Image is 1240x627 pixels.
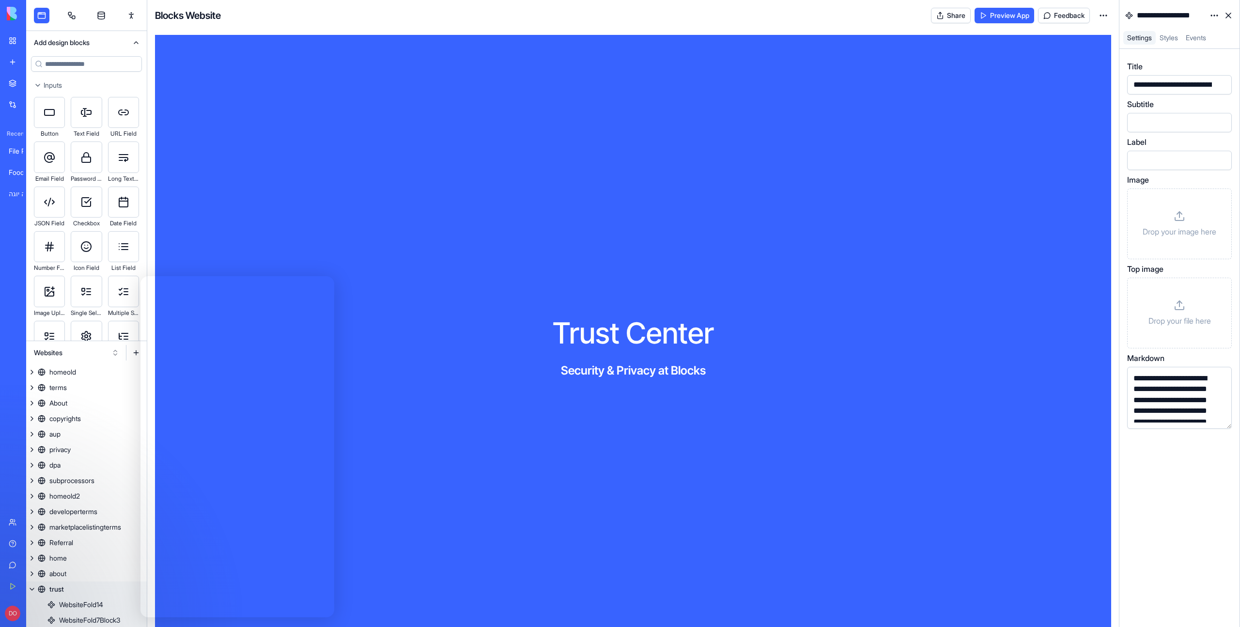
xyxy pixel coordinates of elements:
div: Icon Field [71,262,102,274]
div: Button [34,128,65,140]
div: JSON Field [34,218,65,229]
a: privacy [26,442,147,457]
a: File Preview Hub [3,141,42,161]
div: home [49,553,67,563]
div: privacy [49,445,71,455]
div: אננדה יוגה [GEOGRAPHIC_DATA] [9,189,36,199]
a: subprocessors [26,473,147,488]
a: developerterms [26,504,147,519]
h3: Security & Privacy at Blocks [561,363,706,378]
button: Feedback [1038,8,1090,23]
div: WebsiteFold7Block3 [59,615,120,625]
div: subprocessors [49,476,94,486]
label: Label [1127,136,1147,148]
div: homeold2 [49,491,80,501]
div: Referral [49,538,73,548]
a: dpa [26,457,147,473]
a: trust [26,581,147,597]
iframe: Intercom live chat [140,276,334,617]
div: developerterms [49,507,97,517]
div: Email Field [34,173,65,185]
label: Top image [1127,263,1163,275]
h1: Trust Center [553,318,714,347]
a: homeold [26,364,147,380]
div: Date Field [108,218,139,229]
span: DO [5,606,20,621]
div: homeold [49,367,76,377]
div: Food Basket Distribution System [9,168,36,177]
div: Password Field [71,173,102,185]
button: Inputs [26,78,147,93]
a: Settings [1123,31,1156,45]
span: Settings [1127,33,1152,42]
div: WebsiteFold14 [59,600,103,610]
div: Drop your file here [1127,278,1232,348]
a: Food Basket Distribution System [3,163,42,182]
div: Number Field [34,262,65,274]
span: Styles [1160,33,1178,42]
div: Drop your image here [1127,188,1232,259]
div: about [49,569,66,579]
div: About [49,398,67,408]
div: trust [49,584,64,594]
div: aup [49,429,61,439]
a: aup [26,426,147,442]
div: marketplacelistingterms [49,522,121,532]
span: Recent [3,130,23,138]
div: dpa [49,460,61,470]
label: Markdown [1127,352,1164,364]
a: marketplacelistingterms [26,519,147,535]
div: File Preview Hub [9,146,36,156]
h4: Blocks Website [155,9,221,22]
a: About [26,395,147,411]
label: Image [1127,174,1149,186]
a: Referral [26,535,147,550]
a: homeold2 [26,488,147,504]
a: Events [1182,31,1210,45]
img: logo [7,7,67,20]
div: Image Upload Field [34,307,65,319]
div: terms [49,383,67,392]
div: Text Field [71,128,102,140]
label: Subtitle [1127,98,1154,110]
p: Drop your image here [1143,226,1216,237]
button: Websites [29,345,124,361]
div: Multiple Select Field [108,307,139,319]
span: Events [1186,33,1206,42]
div: Checkbox [71,218,102,229]
a: WebsiteFold14 [26,597,147,612]
button: Share [931,8,971,23]
a: copyrights [26,411,147,426]
div: copyrights [49,414,81,423]
div: List Field [108,262,139,274]
a: אננדה יוגה [GEOGRAPHIC_DATA] [3,184,42,204]
p: Drop your file here [1148,315,1211,327]
div: Single Select Field [71,307,102,319]
a: Preview App [975,8,1034,23]
div: Long Text Field [108,173,139,185]
div: URL Field [108,128,139,140]
a: Styles [1156,31,1182,45]
a: about [26,566,147,581]
label: Title [1127,61,1143,72]
a: terms [26,380,147,395]
a: home [26,550,147,566]
button: Add design blocks [26,31,147,54]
